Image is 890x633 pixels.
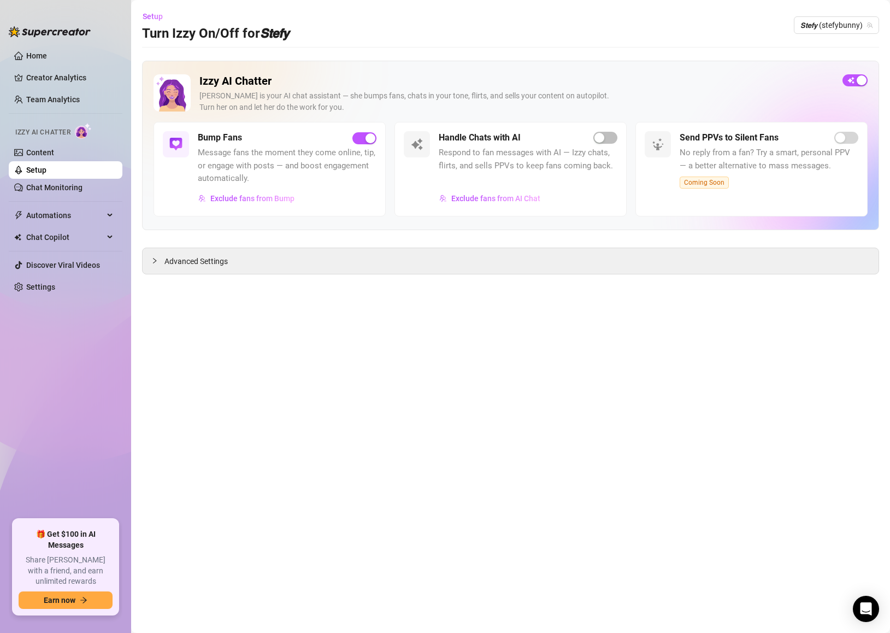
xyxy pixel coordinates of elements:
span: Earn now [44,596,75,605]
span: thunderbolt [14,211,23,220]
a: Creator Analytics [26,69,114,86]
img: Chat Copilot [14,233,21,241]
a: Content [26,148,54,157]
img: logo-BBDzfeDw.svg [9,26,91,37]
img: Izzy AI Chatter [154,74,191,112]
button: Exclude fans from Bump [198,190,295,207]
span: Share [PERSON_NAME] with a friend, and earn unlimited rewards [19,555,113,587]
img: svg%3e [410,138,423,151]
img: svg%3e [198,195,206,202]
span: Exclude fans from AI Chat [451,194,540,203]
span: No reply from a fan? Try a smart, personal PPV — a better alternative to mass messages. [680,146,858,172]
span: Izzy AI Chatter [15,127,70,138]
span: Respond to fan messages with AI — Izzy chats, flirts, and sells PPVs to keep fans coming back. [439,146,617,172]
span: 🎁 Get $100 in AI Messages [19,529,113,550]
h2: Izzy AI Chatter [199,74,834,88]
span: team [867,22,873,28]
a: Settings [26,283,55,291]
img: svg%3e [169,138,182,151]
button: Earn nowarrow-right [19,591,113,609]
span: Setup [143,12,163,21]
a: Home [26,51,47,60]
span: Automations [26,207,104,224]
img: svg%3e [439,195,447,202]
div: [PERSON_NAME] is your AI chat assistant — she bumps fans, chats in your tone, flirts, and sells y... [199,90,834,113]
a: Setup [26,166,46,174]
span: Chat Copilot [26,228,104,246]
h5: Send PPVs to Silent Fans [680,131,779,144]
div: Open Intercom Messenger [853,596,879,622]
span: Message fans the moment they come online, tip, or engage with posts — and boost engagement automa... [198,146,376,185]
a: Team Analytics [26,95,80,104]
h3: Turn Izzy On/Off for 𝙎𝙩𝙚𝙛𝙮 [142,25,289,43]
a: Discover Viral Videos [26,261,100,269]
img: svg%3e [651,138,664,151]
span: collapsed [151,257,158,264]
button: Exclude fans from AI Chat [439,190,541,207]
a: Chat Monitoring [26,183,82,192]
span: Exclude fans from Bump [210,194,294,203]
span: arrow-right [80,596,87,604]
div: collapsed [151,255,164,267]
h5: Handle Chats with AI [439,131,521,144]
span: Advanced Settings [164,255,228,267]
h5: Bump Fans [198,131,242,144]
span: 𝙎𝙩𝙚𝙛𝙮 (stefybunny) [800,17,873,33]
button: Setup [142,8,172,25]
img: AI Chatter [75,123,92,139]
span: Coming Soon [680,177,729,189]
